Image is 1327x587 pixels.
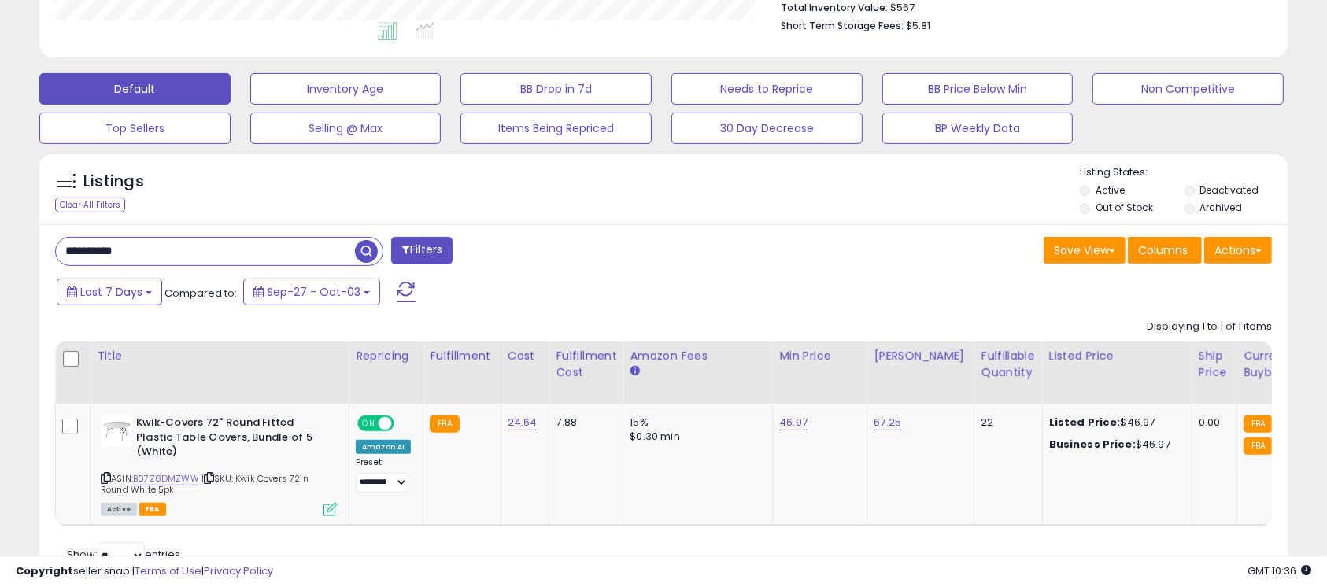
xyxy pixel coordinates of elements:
[136,415,327,463] b: Kwik-Covers 72" Round Fitted Plastic Table Covers, Bundle of 5 (White)
[16,564,273,579] div: seller snap | |
[460,113,652,144] button: Items Being Repriced
[1138,242,1188,258] span: Columns
[430,348,493,364] div: Fulfillment
[556,348,616,381] div: Fulfillment Cost
[391,237,453,264] button: Filters
[1248,563,1311,578] span: 2025-10-11 10:36 GMT
[57,279,162,305] button: Last 7 Days
[250,73,442,105] button: Inventory Age
[630,415,760,430] div: 15%
[508,415,538,430] a: 24.64
[630,348,766,364] div: Amazon Fees
[1128,237,1202,264] button: Columns
[101,472,309,496] span: | SKU: Kwik Covers 72in Round White 5pk
[882,113,1074,144] button: BP Weekly Data
[356,457,411,493] div: Preset:
[1199,201,1242,214] label: Archived
[1199,415,1225,430] div: 0.00
[267,284,360,300] span: Sep-27 - Oct-03
[204,563,273,578] a: Privacy Policy
[101,503,137,516] span: All listings currently available for purchase on Amazon
[1096,201,1153,214] label: Out of Stock
[16,563,73,578] strong: Copyright
[55,198,125,212] div: Clear All Filters
[781,1,888,14] b: Total Inventory Value:
[1096,183,1125,197] label: Active
[139,503,166,516] span: FBA
[39,73,231,105] button: Default
[874,415,901,430] a: 67.25
[1080,165,1287,180] p: Listing States:
[1244,348,1325,381] div: Current Buybox Price
[671,73,863,105] button: Needs to Reprice
[101,415,337,515] div: ASIN:
[164,286,237,301] span: Compared to:
[135,563,201,578] a: Terms of Use
[250,113,442,144] button: Selling @ Max
[97,348,342,364] div: Title
[1147,319,1272,334] div: Displaying 1 to 1 of 1 items
[874,348,967,364] div: [PERSON_NAME]
[39,113,231,144] button: Top Sellers
[1044,237,1126,264] button: Save View
[392,417,417,430] span: OFF
[430,415,459,433] small: FBA
[356,440,411,454] div: Amazon AI
[906,18,930,33] span: $5.81
[508,348,543,364] div: Cost
[1049,348,1185,364] div: Listed Price
[781,19,904,32] b: Short Term Storage Fees:
[630,364,639,378] small: Amazon Fees.
[1049,415,1121,430] b: Listed Price:
[1092,73,1284,105] button: Non Competitive
[882,73,1074,105] button: BB Price Below Min
[243,279,380,305] button: Sep-27 - Oct-03
[981,415,1029,430] div: 22
[460,73,652,105] button: BB Drop in 7d
[101,415,132,447] img: 21kIBSkkZ+L._SL40_.jpg
[779,415,808,430] a: 46.97
[1244,415,1273,433] small: FBA
[133,472,199,485] a: B07Z8DMZWW
[671,113,863,144] button: 30 Day Decrease
[359,417,379,430] span: ON
[1204,237,1272,264] button: Actions
[67,547,180,562] span: Show: entries
[981,348,1035,381] div: Fulfillable Quantity
[80,284,142,300] span: Last 7 Days
[1199,183,1259,197] label: Deactivated
[1244,437,1273,455] small: FBA
[779,348,860,364] div: Min Price
[1049,415,1180,430] div: $46.97
[1049,437,1136,452] b: Business Price:
[356,348,416,364] div: Repricing
[1049,437,1180,452] div: $46.97
[556,415,611,430] div: 7.88
[83,171,144,193] h5: Listings
[630,430,760,444] div: $0.30 min
[1199,348,1230,381] div: Ship Price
